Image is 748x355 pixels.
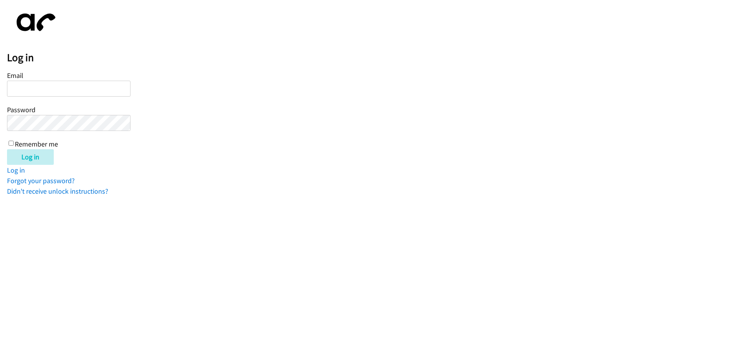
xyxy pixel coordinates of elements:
[7,105,35,114] label: Password
[7,187,108,196] a: Didn't receive unlock instructions?
[7,71,23,80] label: Email
[7,166,25,175] a: Log in
[7,176,75,185] a: Forgot your password?
[7,7,62,38] img: aphone-8a226864a2ddd6a5e75d1ebefc011f4aa8f32683c2d82f3fb0802fe031f96514.svg
[15,140,58,148] label: Remember me
[7,149,54,165] input: Log in
[7,51,748,64] h2: Log in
